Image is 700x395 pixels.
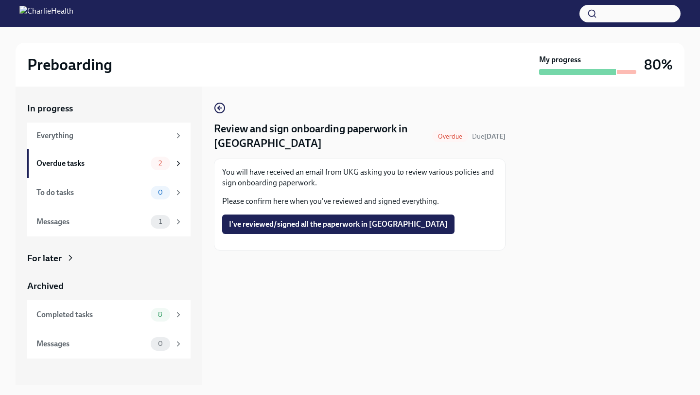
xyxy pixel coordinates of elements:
[152,340,169,347] span: 0
[27,280,191,292] a: Archived
[472,132,506,141] span: August 27th, 2025 09:00
[644,56,673,73] h3: 80%
[27,178,191,207] a: To do tasks0
[152,189,169,196] span: 0
[27,149,191,178] a: Overdue tasks2
[214,122,428,151] h4: Review and sign onboarding paperwork in [GEOGRAPHIC_DATA]
[222,167,497,188] p: You will have received an email from UKG asking you to review various policies and sign onboardin...
[19,6,73,21] img: CharlieHealth
[27,329,191,359] a: Messages0
[432,133,468,140] span: Overdue
[153,218,168,225] span: 1
[36,130,170,141] div: Everything
[153,160,168,167] span: 2
[222,196,497,207] p: Please confirm here when you've reviewed and signed everything.
[27,207,191,236] a: Messages1
[36,216,147,227] div: Messages
[27,55,112,74] h2: Preboarding
[36,187,147,198] div: To do tasks
[36,339,147,349] div: Messages
[472,132,506,141] span: Due
[152,311,168,318] span: 8
[27,252,191,265] a: For later
[539,54,581,65] strong: My progress
[27,300,191,329] a: Completed tasks8
[222,215,455,234] button: I've reviewed/signed all the paperwork in [GEOGRAPHIC_DATA]
[27,102,191,115] a: In progress
[229,219,448,229] span: I've reviewed/signed all the paperwork in [GEOGRAPHIC_DATA]
[36,158,147,169] div: Overdue tasks
[27,252,62,265] div: For later
[484,132,506,141] strong: [DATE]
[36,309,147,320] div: Completed tasks
[27,123,191,149] a: Everything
